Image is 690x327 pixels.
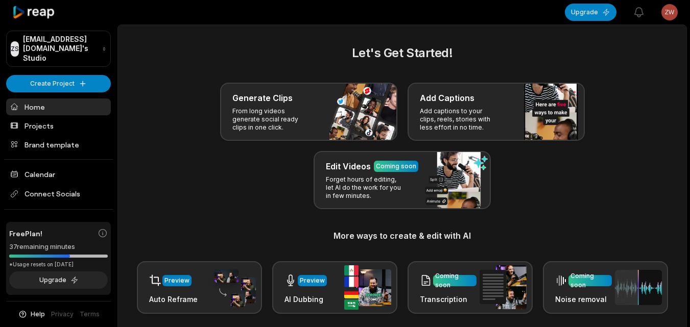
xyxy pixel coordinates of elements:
[18,310,45,319] button: Help
[6,136,111,153] a: Brand template
[9,261,108,268] div: *Usage resets on [DATE]
[376,162,416,171] div: Coming soon
[164,276,189,285] div: Preview
[565,4,616,21] button: Upgrade
[326,160,371,172] h3: Edit Videos
[6,98,111,115] a: Home
[9,228,42,239] span: Free Plan!
[420,107,499,132] p: Add captions to your clips, reels, stories with less effort in no time.
[209,268,256,308] img: auto_reframe.png
[80,310,100,319] a: Terms
[51,310,74,319] a: Privacy
[6,166,111,183] a: Calendar
[149,294,198,305] h3: Auto Reframe
[23,35,98,63] p: [EMAIL_ADDRESS][DOMAIN_NAME]'s Studio
[615,270,662,305] img: noise_removal.png
[9,271,108,289] button: Upgrade
[326,175,405,200] p: Forget hours of editing, let AI do the work for you in few minutes.
[420,92,474,104] h3: Add Captions
[6,75,111,92] button: Create Project
[130,44,674,62] h2: Let's Get Started!
[9,242,108,252] div: 37 remaining minutes
[344,265,391,310] img: ai_dubbing.png
[130,230,674,242] h3: More ways to create & edit with AI
[31,310,45,319] span: Help
[300,276,325,285] div: Preview
[6,185,111,203] span: Connect Socials
[11,41,19,57] div: ZS
[284,294,327,305] h3: AI Dubbing
[570,271,610,290] div: Coming soon
[435,271,474,290] div: Coming soon
[232,107,312,132] p: From long videos generate social ready clips in one click.
[6,117,111,134] a: Projects
[420,294,477,305] h3: Transcription
[555,294,612,305] h3: Noise removal
[480,265,527,309] img: transcription.png
[232,92,293,104] h3: Generate Clips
